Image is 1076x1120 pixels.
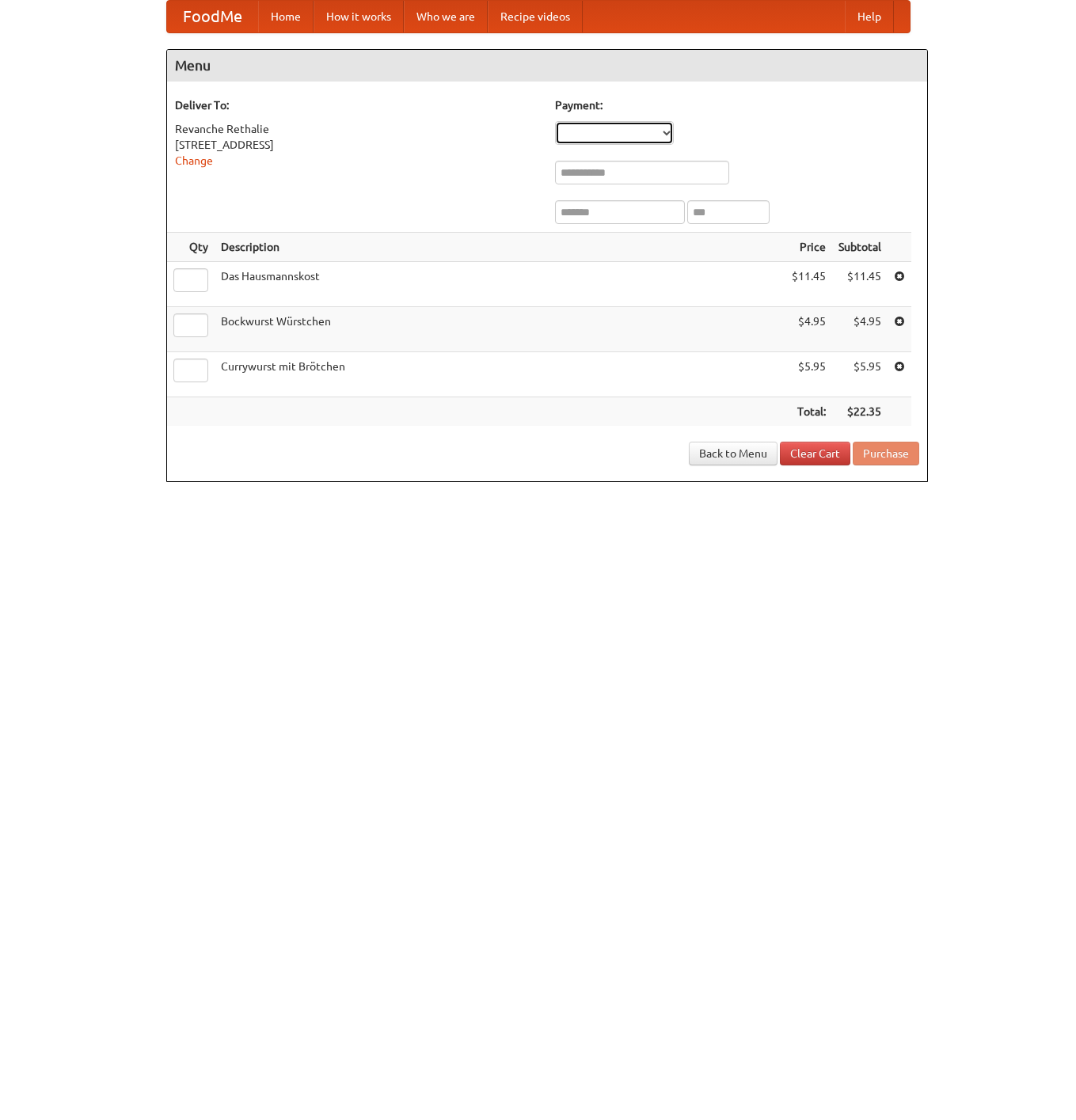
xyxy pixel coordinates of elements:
[832,352,888,397] td: $5.95
[258,1,314,32] a: Home
[215,233,785,262] th: Description
[175,121,539,137] div: Revanche Rethalie
[785,352,832,397] td: $5.95
[853,442,919,465] button: Purchase
[404,1,488,32] a: Who we are
[785,397,832,427] th: Total:
[175,97,539,113] h5: Deliver To:
[167,1,258,32] a: FoodMe
[555,97,919,113] h5: Payment:
[845,1,894,32] a: Help
[832,307,888,352] td: $4.95
[215,352,785,397] td: Currywurst mit Brötchen
[785,307,832,352] td: $4.95
[780,442,850,465] a: Clear Cart
[314,1,404,32] a: How it works
[832,233,888,262] th: Subtotal
[167,50,927,82] h4: Menu
[689,442,778,465] a: Back to Menu
[167,233,215,262] th: Qty
[488,1,583,32] a: Recipe videos
[832,397,888,427] th: $22.35
[215,262,785,307] td: Das Hausmannskost
[785,233,832,262] th: Price
[785,262,832,307] td: $11.45
[832,262,888,307] td: $11.45
[175,137,539,153] div: [STREET_ADDRESS]
[215,307,785,352] td: Bockwurst Würstchen
[175,154,213,167] a: Change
